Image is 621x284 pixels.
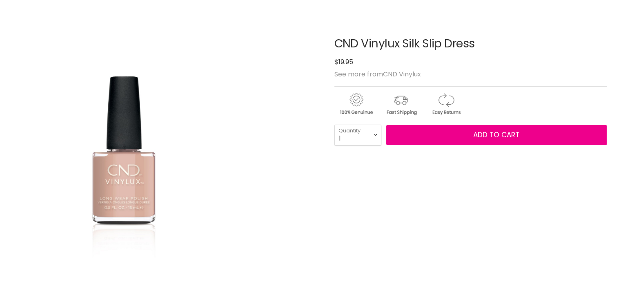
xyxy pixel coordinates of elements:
img: returns.gif [424,92,467,116]
a: CND Vinylux [383,69,421,79]
img: genuine.gif [334,92,378,116]
button: Add to cart [386,125,607,145]
img: shipping.gif [379,92,423,116]
h1: CND Vinylux Silk Slip Dress [334,38,607,50]
span: $19.95 [334,57,353,67]
span: See more from [334,69,421,79]
span: Add to cart [473,130,519,140]
select: Quantity [334,125,381,145]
